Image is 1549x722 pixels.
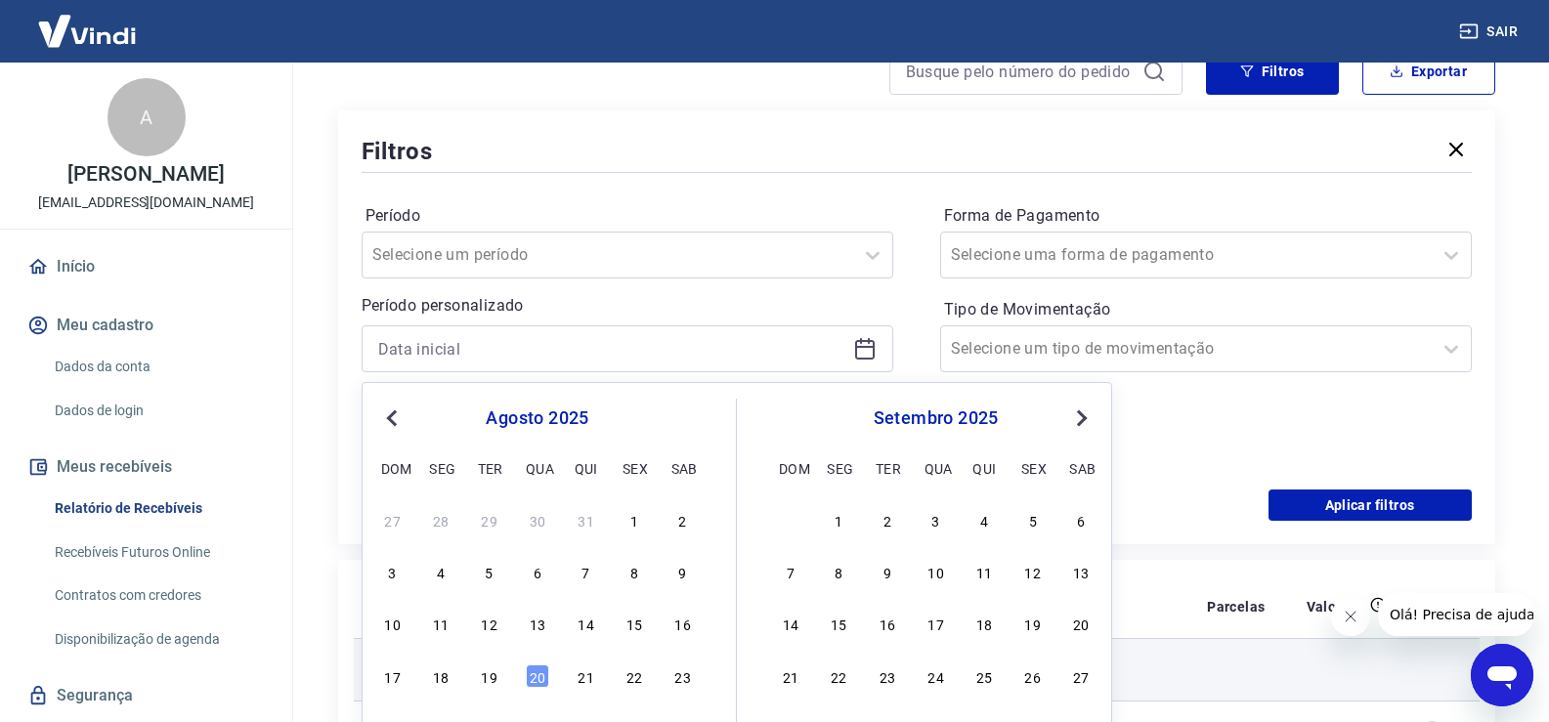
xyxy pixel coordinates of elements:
span: Olá! Precisa de ajuda? [12,14,164,29]
div: Choose sábado, 20 de setembro de 2025 [1069,612,1093,635]
div: Choose domingo, 7 de setembro de 2025 [779,560,802,583]
button: Previous Month [380,406,404,430]
input: Data inicial [378,334,845,363]
a: Contratos com credores [47,575,269,616]
div: Choose segunda-feira, 11 de agosto de 2025 [429,612,452,635]
iframe: Fechar mensagem [1331,597,1370,636]
div: sex [623,456,646,480]
div: Choose quarta-feira, 3 de setembro de 2025 [925,508,948,531]
div: A [108,78,186,156]
button: Meu cadastro [23,304,269,347]
div: Choose quarta-feira, 6 de agosto de 2025 [526,560,549,583]
p: Período personalizado [362,294,893,318]
iframe: Mensagem da empresa [1378,593,1533,636]
div: qua [925,456,948,480]
div: Choose quinta-feira, 11 de setembro de 2025 [972,560,996,583]
a: Segurança [23,674,269,717]
a: Dados de login [47,391,269,431]
div: Choose terça-feira, 9 de setembro de 2025 [876,560,899,583]
div: seg [827,456,850,480]
div: Choose segunda-feira, 8 de setembro de 2025 [827,560,850,583]
div: Choose sábado, 13 de setembro de 2025 [1069,560,1093,583]
div: Choose domingo, 21 de setembro de 2025 [779,664,802,688]
a: Relatório de Recebíveis [47,488,269,529]
a: Início [23,245,269,288]
iframe: Botão para abrir a janela de mensagens [1471,644,1533,706]
div: Choose sábado, 23 de agosto de 2025 [671,664,695,688]
div: Choose quinta-feira, 31 de julho de 2025 [575,508,598,531]
div: Choose sexta-feira, 8 de agosto de 2025 [623,560,646,583]
div: Choose sábado, 9 de agosto de 2025 [671,560,695,583]
a: Dados da conta [47,347,269,387]
div: Choose segunda-feira, 15 de setembro de 2025 [827,612,850,635]
img: Vindi [23,1,151,61]
div: Choose quarta-feira, 13 de agosto de 2025 [526,612,549,635]
div: Choose sábado, 16 de agosto de 2025 [671,612,695,635]
div: Choose quinta-feira, 14 de agosto de 2025 [575,612,598,635]
div: Choose domingo, 10 de agosto de 2025 [381,612,405,635]
button: Aplicar filtros [1269,489,1472,521]
div: Choose terça-feira, 2 de setembro de 2025 [876,508,899,531]
div: seg [429,456,452,480]
div: sab [1069,456,1093,480]
div: Choose terça-feira, 16 de setembro de 2025 [876,612,899,635]
div: Choose domingo, 17 de agosto de 2025 [381,664,405,688]
div: Choose quarta-feira, 17 de setembro de 2025 [925,612,948,635]
div: Choose sexta-feira, 22 de agosto de 2025 [623,664,646,688]
div: Choose quarta-feira, 24 de setembro de 2025 [925,664,948,688]
div: Choose quinta-feira, 21 de agosto de 2025 [575,664,598,688]
div: qui [972,456,996,480]
div: Choose domingo, 27 de julho de 2025 [381,508,405,531]
div: Choose sexta-feira, 19 de setembro de 2025 [1021,612,1045,635]
div: Choose terça-feira, 23 de setembro de 2025 [876,664,899,688]
div: Choose quinta-feira, 4 de setembro de 2025 [972,508,996,531]
a: Recebíveis Futuros Online [47,532,269,573]
p: [EMAIL_ADDRESS][DOMAIN_NAME] [38,192,254,213]
p: Valor Líq. [1307,597,1370,616]
div: Choose quarta-feira, 10 de setembro de 2025 [925,560,948,583]
div: Choose sábado, 27 de setembro de 2025 [1069,664,1093,688]
div: Choose segunda-feira, 22 de setembro de 2025 [827,664,850,688]
div: Choose sexta-feira, 1 de agosto de 2025 [623,508,646,531]
h5: Filtros [362,136,434,167]
div: Choose segunda-feira, 1 de setembro de 2025 [827,508,850,531]
div: Choose segunda-feira, 4 de agosto de 2025 [429,560,452,583]
div: dom [381,456,405,480]
div: Choose terça-feira, 12 de agosto de 2025 [478,612,501,635]
input: Busque pelo número do pedido [906,57,1135,86]
div: Choose quinta-feira, 7 de agosto de 2025 [575,560,598,583]
div: Choose segunda-feira, 28 de julho de 2025 [429,508,452,531]
div: Choose quinta-feira, 25 de setembro de 2025 [972,664,996,688]
div: Choose sexta-feira, 15 de agosto de 2025 [623,612,646,635]
div: Choose domingo, 31 de agosto de 2025 [779,508,802,531]
div: Choose sexta-feira, 26 de setembro de 2025 [1021,664,1045,688]
div: dom [779,456,802,480]
div: ter [478,456,501,480]
p: Parcelas [1207,597,1265,616]
div: Choose domingo, 14 de setembro de 2025 [779,612,802,635]
div: Choose quarta-feira, 30 de julho de 2025 [526,508,549,531]
button: Sair [1455,14,1526,50]
a: Disponibilização de agenda [47,619,269,659]
div: qua [526,456,549,480]
div: qui [575,456,598,480]
div: Choose sábado, 6 de setembro de 2025 [1069,508,1093,531]
label: Tipo de Movimentação [944,298,1468,321]
div: Choose segunda-feira, 18 de agosto de 2025 [429,664,452,688]
div: sab [671,456,695,480]
button: Exportar [1362,48,1495,95]
button: Next Month [1070,406,1094,430]
div: agosto 2025 [378,406,697,430]
div: Choose domingo, 3 de agosto de 2025 [381,560,405,583]
div: sex [1021,456,1045,480]
p: [PERSON_NAME] [67,164,224,185]
div: Choose sexta-feira, 5 de setembro de 2025 [1021,508,1045,531]
div: setembro 2025 [776,406,1096,430]
div: ter [876,456,899,480]
div: Choose quinta-feira, 18 de setembro de 2025 [972,612,996,635]
label: Período [366,204,889,228]
div: Choose sábado, 2 de agosto de 2025 [671,508,695,531]
div: Choose sexta-feira, 12 de setembro de 2025 [1021,560,1045,583]
div: Choose terça-feira, 29 de julho de 2025 [478,508,501,531]
button: Meus recebíveis [23,446,269,488]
